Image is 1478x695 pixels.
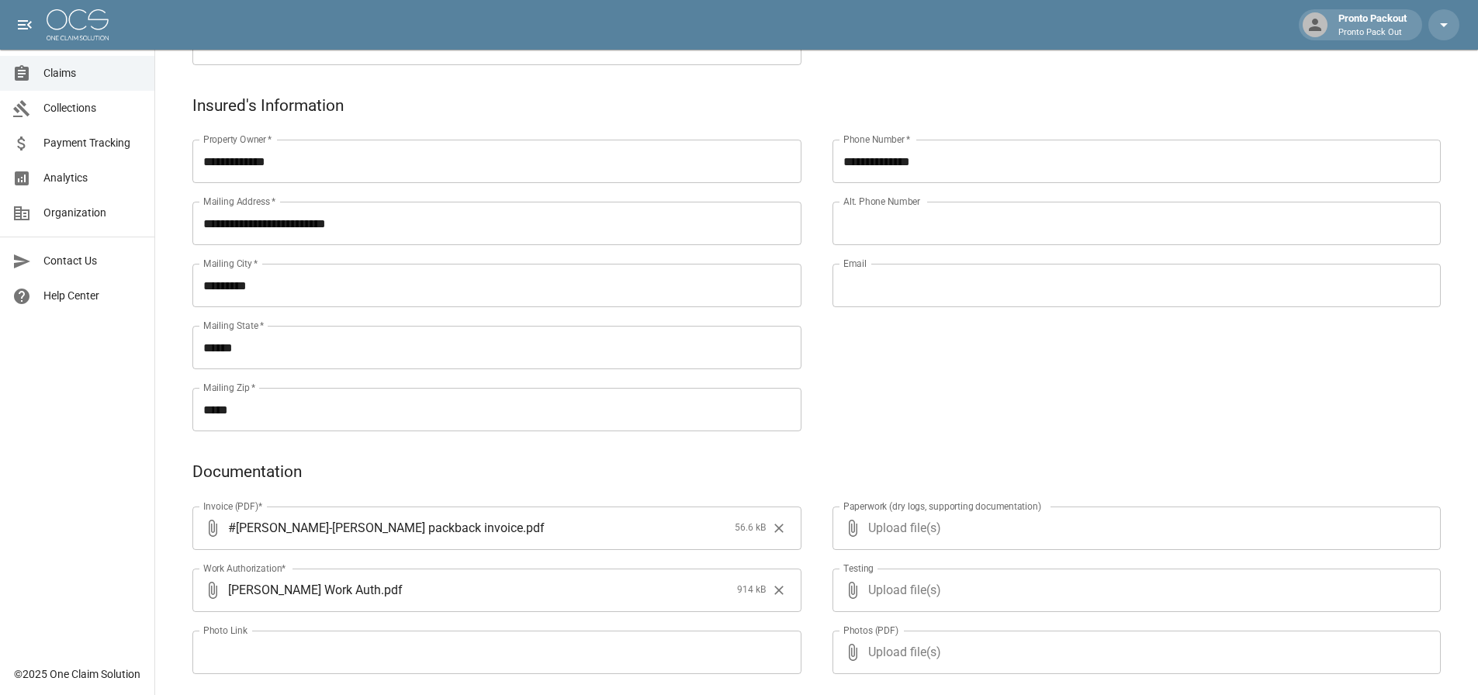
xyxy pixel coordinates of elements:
label: Work Authorization* [203,562,286,575]
label: Photos (PDF) [843,624,898,637]
label: Paperwork (dry logs, supporting documentation) [843,500,1041,513]
label: Mailing Address [203,195,275,208]
span: Claims [43,65,142,81]
label: Alt. Phone Number [843,195,920,208]
label: Testing [843,562,874,575]
span: Upload file(s) [868,507,1400,550]
span: Upload file(s) [868,569,1400,612]
button: open drawer [9,9,40,40]
span: Analytics [43,170,142,186]
label: Invoice (PDF)* [203,500,263,513]
div: Pronto Packout [1332,11,1413,39]
label: Phone Number [843,133,910,146]
label: Mailing State [203,319,264,332]
label: Property Owner [203,133,272,146]
img: ocs-logo-white-transparent.png [47,9,109,40]
span: Contact Us [43,253,142,269]
div: © 2025 One Claim Solution [14,666,140,682]
span: #[PERSON_NAME]-[PERSON_NAME] packback invoice [228,519,523,537]
span: Upload file(s) [868,631,1400,674]
span: [PERSON_NAME] Work Auth [228,581,381,599]
label: Photo Link [203,624,247,637]
span: Help Center [43,288,142,304]
label: Mailing Zip [203,381,256,394]
span: 56.6 kB [735,520,766,536]
label: Email [843,257,867,270]
span: Organization [43,205,142,221]
p: Pronto Pack Out [1338,26,1407,40]
button: Clear [767,579,791,602]
span: Collections [43,100,142,116]
span: Payment Tracking [43,135,142,151]
button: Clear [767,517,791,540]
label: Mailing City [203,257,258,270]
span: . pdf [523,519,545,537]
span: 914 kB [737,583,766,598]
span: . pdf [381,581,403,599]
